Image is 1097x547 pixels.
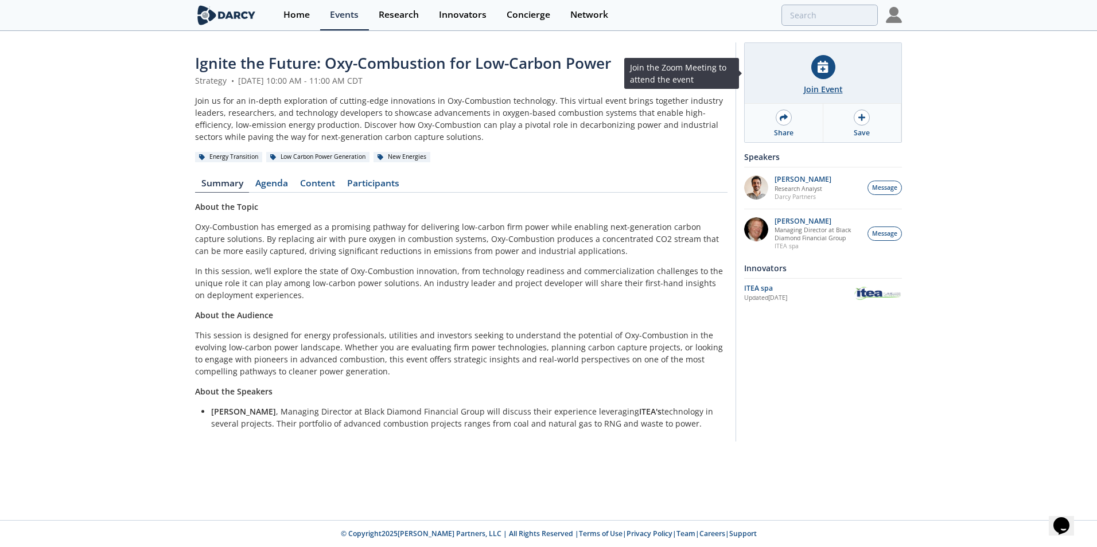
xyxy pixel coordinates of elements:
p: ITEA spa [775,242,862,250]
a: Participants [341,179,405,193]
button: Message [868,181,902,195]
div: Home [283,10,310,19]
button: Message [868,226,902,241]
img: logo-wide.svg [195,5,258,25]
div: Join Event [804,83,843,95]
strong: ITEA's [639,406,662,417]
div: Innovators [439,10,487,19]
a: Privacy Policy [627,529,672,538]
img: 5c882eca-8b14-43be-9dc2-518e113e9a37 [744,217,768,241]
p: Oxy-Combustion has emerged as a promising pathway for delivering low-carbon firm power while enab... [195,221,728,257]
img: Profile [886,7,902,23]
strong: About the Audience [195,310,273,321]
span: Message [872,183,897,193]
p: [PERSON_NAME] [775,175,831,183]
div: ITEA spa [744,283,854,294]
strong: About the Topic [195,201,258,212]
div: Strategy [DATE] 10:00 AM - 11:00 AM CDT [195,75,728,87]
div: Concierge [507,10,550,19]
li: , Managing Director at Black Diamond Financial Group will discuss their experience leveraging tec... [211,405,719,429]
div: Events [330,10,359,19]
p: In this session, we’ll explore the state of Oxy-Combustion innovation, from technology readiness ... [195,265,728,301]
span: Message [872,229,897,239]
a: Content [294,179,341,193]
p: © Copyright 2025 [PERSON_NAME] Partners, LLC | All Rights Reserved | | | | | [124,529,973,539]
a: Team [676,529,695,538]
a: Careers [699,529,725,538]
a: Agenda [249,179,294,193]
div: Low Carbon Power Generation [266,152,369,162]
iframe: chat widget [1049,501,1086,536]
input: Advanced Search [781,5,878,26]
div: Energy Transition [195,152,262,162]
div: Speakers [744,147,902,167]
div: Share [774,128,793,138]
a: ITEA spa Updated[DATE] ITEA spa [744,283,902,303]
p: [PERSON_NAME] [775,217,862,225]
p: This session is designed for energy professionals, utilities and investors seeking to understand ... [195,329,728,377]
div: Research [379,10,419,19]
p: Darcy Partners [775,193,831,201]
p: Managing Director at Black Diamond Financial Group [775,226,862,242]
div: New Energies [374,152,430,162]
div: Save [854,128,870,138]
div: Network [570,10,608,19]
a: Support [729,529,757,538]
img: ITEA spa [854,285,902,302]
div: Join us for an in-depth exploration of cutting-edge innovations in Oxy-Combustion technology. Thi... [195,95,728,143]
span: • [229,75,236,86]
a: Terms of Use [579,529,623,538]
a: Summary [195,179,249,193]
div: Innovators [744,258,902,278]
img: e78dc165-e339-43be-b819-6f39ce58aec6 [744,175,768,200]
strong: About the Speakers [195,386,273,397]
p: Research Analyst [775,185,831,193]
span: Ignite the Future: Oxy-Combustion for Low-Carbon Power [195,53,611,73]
div: Updated [DATE] [744,294,854,303]
strong: [PERSON_NAME] [211,406,276,417]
